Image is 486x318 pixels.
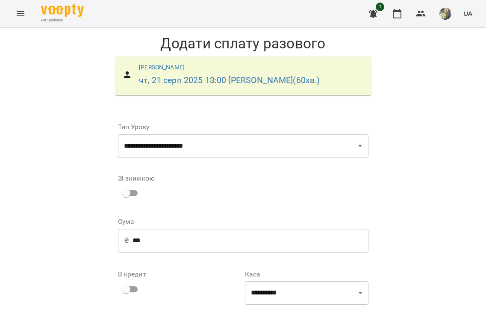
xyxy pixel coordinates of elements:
button: UA [460,6,476,21]
span: UA [463,9,472,18]
label: Сума [118,218,368,225]
span: For Business [41,18,84,23]
button: Menu [10,3,31,24]
img: Voopty Logo [41,4,84,17]
a: чт, 21 серп 2025 13:00 [PERSON_NAME](60хв.) [139,75,320,85]
label: В кредит [118,271,242,278]
label: Тип Уроку [118,124,368,131]
span: 1 [376,3,384,11]
a: [PERSON_NAME] [139,64,185,71]
img: ad3b5f67e559e513342960d5b304636a.jpg [439,8,451,20]
h1: Додати сплату разового [111,35,375,52]
p: ₴ [124,235,129,246]
label: Зі знижкою [118,175,155,182]
label: Каса [245,271,368,278]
